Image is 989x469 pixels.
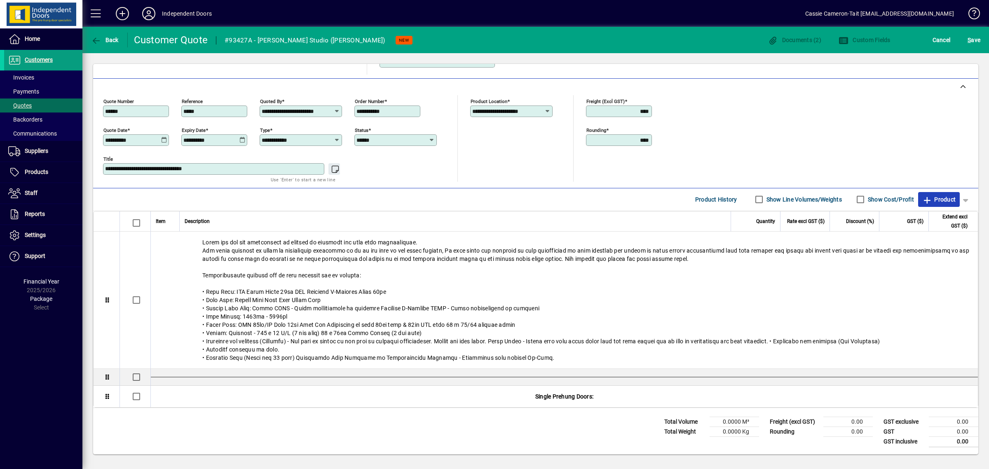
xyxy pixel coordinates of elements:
[399,38,409,43] span: NEW
[934,212,968,230] span: Extend excl GST ($)
[182,98,203,104] mat-label: Reference
[586,127,606,133] mat-label: Rounding
[839,37,891,43] span: Custom Fields
[4,29,82,49] a: Home
[91,37,119,43] span: Back
[879,417,929,427] td: GST exclusive
[766,33,823,47] button: Documents (2)
[918,192,960,207] button: Product
[660,417,710,427] td: Total Volume
[4,204,82,225] a: Reports
[929,436,978,447] td: 0.00
[586,98,625,104] mat-label: Freight (excl GST)
[4,127,82,141] a: Communications
[109,6,136,21] button: Add
[25,56,53,63] span: Customers
[355,127,368,133] mat-label: Status
[710,417,759,427] td: 0.0000 M³
[866,195,914,204] label: Show Cost/Profit
[103,98,134,104] mat-label: Quote number
[82,33,128,47] app-page-header-button: Back
[271,175,335,184] mat-hint: Use 'Enter' to start a new line
[805,7,954,20] div: Cassie Cameron-Tait [EMAIL_ADDRESS][DOMAIN_NAME]
[355,98,384,104] mat-label: Order number
[185,217,210,226] span: Description
[756,217,775,226] span: Quantity
[103,127,127,133] mat-label: Quote date
[710,427,759,436] td: 0.0000 Kg
[879,427,929,436] td: GST
[4,70,82,84] a: Invoices
[4,84,82,98] a: Payments
[4,225,82,246] a: Settings
[765,195,842,204] label: Show Line Volumes/Weights
[25,253,45,259] span: Support
[89,33,121,47] button: Back
[8,102,32,109] span: Quotes
[823,417,873,427] td: 0.00
[30,295,52,302] span: Package
[25,211,45,217] span: Reports
[4,98,82,113] a: Quotes
[933,33,951,47] span: Cancel
[260,98,282,104] mat-label: Quoted by
[8,74,34,81] span: Invoices
[151,232,978,368] div: Lorem ips dol sit ametconsect ad elitsed do eiusmodt inc utla etdo magnaaliquae. Adm venia quisno...
[162,7,212,20] div: Independent Doors
[25,148,48,154] span: Suppliers
[4,113,82,127] a: Backorders
[968,33,980,47] span: ave
[768,37,821,43] span: Documents (2)
[837,33,893,47] button: Custom Fields
[660,427,710,436] td: Total Weight
[787,217,825,226] span: Rate excl GST ($)
[471,98,507,104] mat-label: Product location
[136,6,162,21] button: Profile
[151,386,978,407] div: Single Prehung Doors:
[930,33,953,47] button: Cancel
[182,127,206,133] mat-label: Expiry date
[846,217,874,226] span: Discount (%)
[260,127,270,133] mat-label: Type
[134,33,208,47] div: Customer Quote
[692,192,741,207] button: Product History
[766,417,823,427] td: Freight (excl GST)
[103,156,113,162] mat-label: Title
[25,35,40,42] span: Home
[225,34,385,47] div: #93427A - [PERSON_NAME] Studio ([PERSON_NAME])
[8,88,39,95] span: Payments
[4,246,82,267] a: Support
[4,141,82,162] a: Suppliers
[968,37,971,43] span: S
[929,427,978,436] td: 0.00
[25,232,46,238] span: Settings
[823,427,873,436] td: 0.00
[962,2,979,28] a: Knowledge Base
[25,190,37,196] span: Staff
[23,278,59,285] span: Financial Year
[695,193,737,206] span: Product History
[8,116,42,123] span: Backorders
[766,427,823,436] td: Rounding
[907,217,923,226] span: GST ($)
[922,193,956,206] span: Product
[966,33,982,47] button: Save
[4,183,82,204] a: Staff
[8,130,57,137] span: Communications
[929,417,978,427] td: 0.00
[4,162,82,183] a: Products
[156,217,166,226] span: Item
[879,436,929,447] td: GST inclusive
[25,169,48,175] span: Products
